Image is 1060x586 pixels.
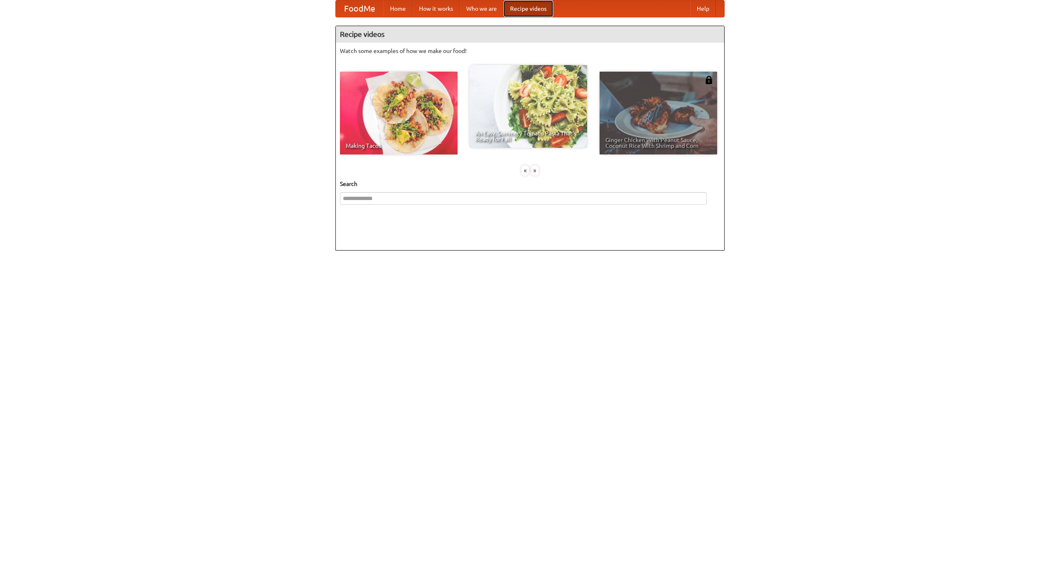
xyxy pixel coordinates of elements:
a: Recipe videos [503,0,553,17]
a: Who we are [460,0,503,17]
h4: Recipe videos [336,26,724,43]
a: Home [383,0,412,17]
a: Help [690,0,716,17]
a: An Easy, Summery Tomato Pasta That's Ready for Fall [470,65,587,148]
p: Watch some examples of how we make our food! [340,47,720,55]
span: An Easy, Summery Tomato Pasta That's Ready for Fall [475,130,581,142]
a: How it works [412,0,460,17]
a: FoodMe [336,0,383,17]
img: 483408.png [705,76,713,84]
span: Making Tacos [346,143,452,149]
div: » [531,165,539,176]
h5: Search [340,180,720,188]
div: « [521,165,529,176]
a: Making Tacos [340,72,458,154]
